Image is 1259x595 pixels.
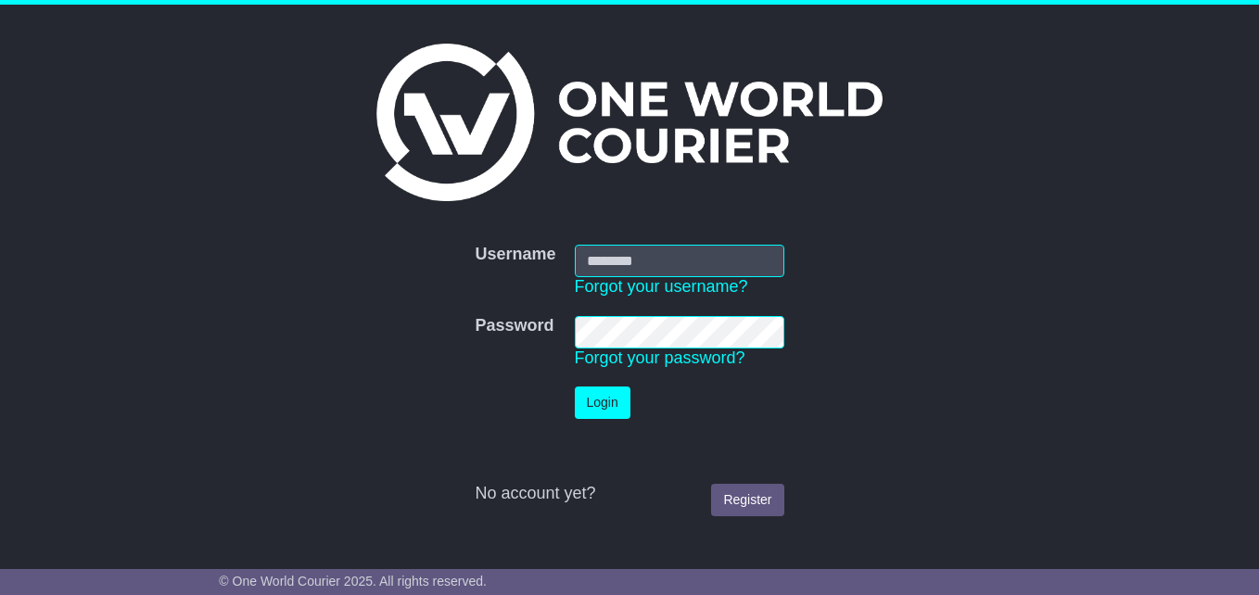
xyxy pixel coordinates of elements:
[475,245,555,265] label: Username
[575,277,748,296] a: Forgot your username?
[711,484,783,516] a: Register
[475,316,553,336] label: Password
[219,574,487,589] span: © One World Courier 2025. All rights reserved.
[575,348,745,367] a: Forgot your password?
[575,386,630,419] button: Login
[475,484,783,504] div: No account yet?
[376,44,883,201] img: One World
